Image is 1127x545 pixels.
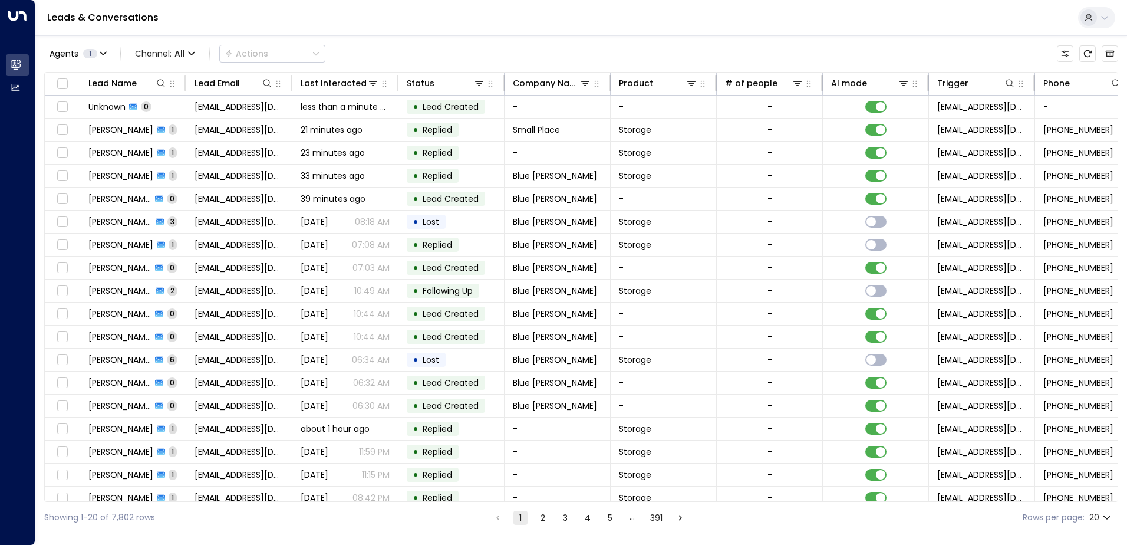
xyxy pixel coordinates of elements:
[362,469,390,481] p: 11:15 PM
[195,285,284,297] span: paulw@bluewilson.co.uk
[88,170,153,182] span: Paula Smith
[88,377,151,389] span: Paula Smith
[937,400,1026,412] span: leads@space-station.co.uk
[413,327,418,347] div: •
[301,308,328,320] span: Jul 29, 2025
[1043,400,1113,412] span: +441252876258
[167,377,177,388] span: 0
[219,45,325,63] button: Actions
[55,169,70,183] span: Toggle select row
[169,239,177,249] span: 1
[195,76,273,90] div: Lead Email
[195,76,240,90] div: Lead Email
[50,50,78,58] span: Agents
[301,101,390,113] span: less than a minute ago
[937,377,1026,389] span: leads@space-station.co.uk
[44,45,111,62] button: Agents1
[55,146,70,160] span: Toggle select row
[937,76,968,90] div: Trigger
[423,147,452,159] span: Replied
[195,147,284,159] span: westj@smallpots.co.uk
[673,511,687,525] button: Go to next page
[423,193,479,205] span: Lead Created
[1057,45,1073,62] button: Customize
[767,469,772,481] div: -
[1043,377,1113,389] span: +441252876258
[423,101,479,113] span: Lead Created
[88,76,137,90] div: Lead Name
[47,11,159,24] a: Leads & Conversations
[513,216,597,228] span: Blue Wilson
[55,376,70,390] span: Toggle select row
[413,97,418,117] div: •
[767,147,772,159] div: -
[767,331,772,343] div: -
[423,446,452,458] span: Replied
[1043,216,1113,228] span: +441252876258
[619,285,651,297] span: Storage
[1043,285,1113,297] span: +441252876258
[301,76,379,90] div: Last Interacted
[301,492,328,504] span: Yesterday
[619,170,651,182] span: Storage
[611,96,717,118] td: -
[167,262,177,272] span: 0
[937,446,1026,458] span: leads@space-station.co.uk
[55,192,70,206] span: Toggle select row
[619,216,651,228] span: Storage
[937,76,1016,90] div: Trigger
[167,400,177,411] span: 0
[55,77,70,91] span: Toggle select all
[195,216,284,228] span: paulw@bluewilson.co.uk
[88,308,151,320] span: Paula Smith
[413,488,418,508] div: •
[513,400,597,412] span: Blue Wilson
[603,511,617,525] button: Go to page 5
[195,101,284,113] span: simisolaoghene@gmail.com
[88,124,153,136] span: Paula West
[505,96,611,118] td: -
[1043,147,1113,159] span: +441615855220
[1043,124,1113,136] span: +441618455220
[413,166,418,186] div: •
[88,262,151,274] span: Paula Smith
[169,446,177,457] span: 1
[423,216,439,228] span: Lost
[767,170,772,182] div: -
[1043,262,1113,274] span: +441252876258
[513,76,591,90] div: Company Name
[195,446,284,458] span: gthorpe2008@tiscali.co.uk
[195,377,284,389] span: paulw@bluewilson.co.uk
[767,262,772,274] div: -
[55,399,70,413] span: Toggle select row
[88,423,153,435] span: Yamen Ali
[88,216,152,228] span: Paula Smith
[169,147,177,157] span: 1
[88,239,153,251] span: Paula Smith
[1043,469,1113,481] span: +447506599966
[611,188,717,210] td: -
[413,373,418,393] div: •
[195,469,284,481] span: mak120438965@gmail.com
[513,285,597,297] span: Blue Wilson
[423,239,452,251] span: Replied
[352,400,390,412] p: 06:30 AM
[767,492,772,504] div: -
[301,239,328,251] span: Jul 31, 2025
[195,331,284,343] span: paulw@bluewilson.co.uk
[352,492,390,504] p: 08:42 PM
[88,147,153,159] span: Paul West
[355,216,390,228] p: 08:18 AM
[55,100,70,114] span: Toggle select row
[513,170,597,182] span: Blue Wilson
[55,123,70,137] span: Toggle select row
[423,331,479,343] span: Lead Created
[767,124,772,136] div: -
[130,45,200,62] span: Channel:
[169,170,177,180] span: 1
[619,492,651,504] span: Storage
[1043,331,1113,343] span: +441252876258
[301,469,328,481] span: Yesterday
[301,76,367,90] div: Last Interacted
[423,377,479,389] span: Lead Created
